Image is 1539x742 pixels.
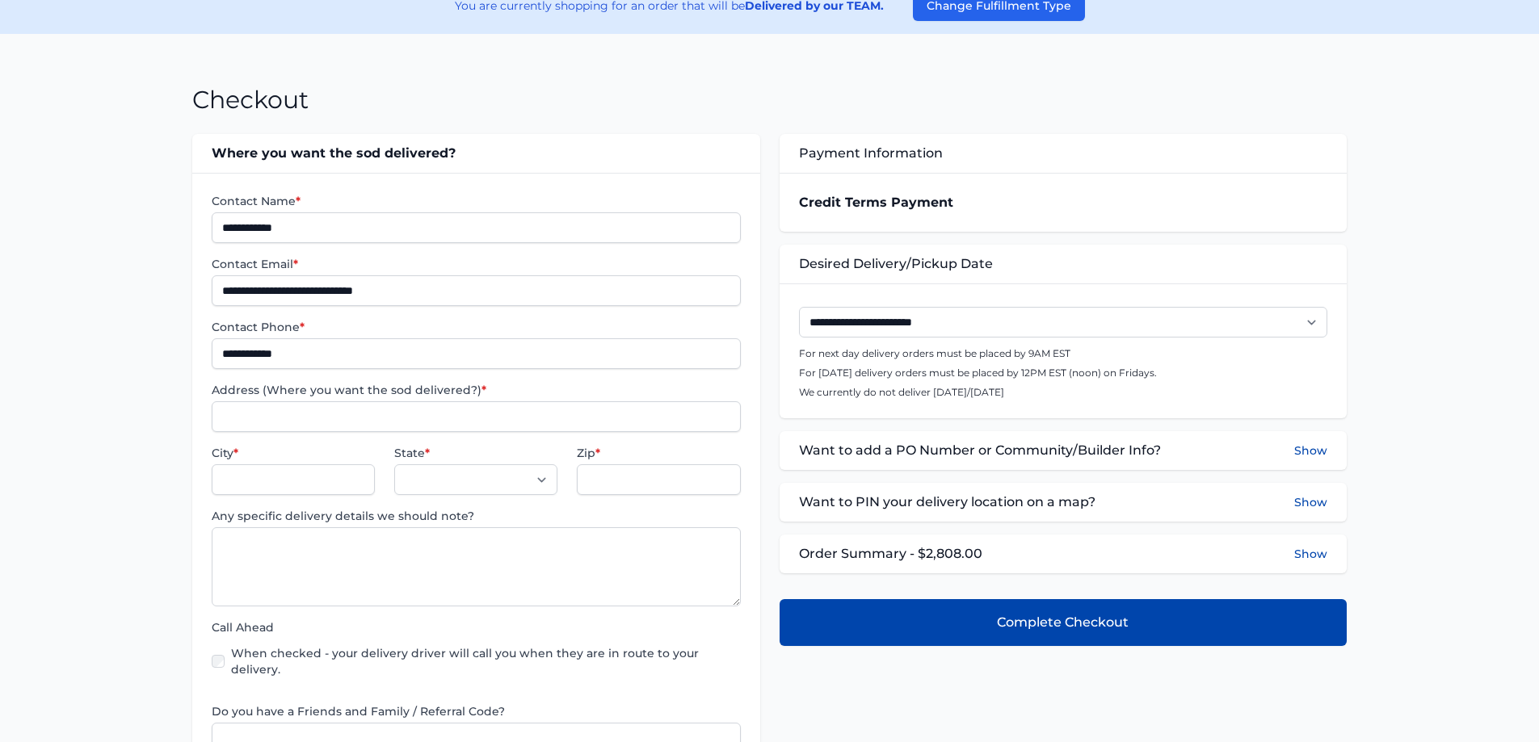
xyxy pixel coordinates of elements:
p: We currently do not deliver [DATE]/[DATE] [799,386,1327,399]
label: Do you have a Friends and Family / Referral Code? [212,703,740,719]
button: Show [1294,493,1327,512]
span: Want to PIN your delivery location on a map? [799,493,1095,512]
strong: Credit Terms Payment [799,195,953,210]
label: Any specific delivery details we should note? [212,508,740,524]
span: Order Summary - $2,808.00 [799,544,982,564]
div: Desired Delivery/Pickup Date [780,245,1347,283]
label: State [394,445,557,461]
label: Address (Where you want the sod delivered?) [212,382,740,398]
label: Contact Name [212,193,740,209]
label: When checked - your delivery driver will call you when they are in route to your delivery. [231,645,740,677]
label: Zip [577,445,740,461]
div: Payment Information [780,134,1347,173]
button: Complete Checkout [780,599,1347,646]
p: For next day delivery orders must be placed by 9AM EST [799,347,1327,360]
div: Where you want the sod delivered? [192,134,759,173]
button: Show [1294,441,1327,460]
span: Complete Checkout [997,613,1129,632]
p: For [DATE] delivery orders must be placed by 12PM EST (noon) on Fridays. [799,367,1327,379]
label: Call Ahead [212,619,740,635]
h1: Checkout [192,86,309,115]
button: Show [1294,546,1327,562]
label: Contact Email [212,256,740,272]
span: Want to add a PO Number or Community/Builder Info? [799,441,1161,460]
label: Contact Phone [212,319,740,335]
label: City [212,445,375,461]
